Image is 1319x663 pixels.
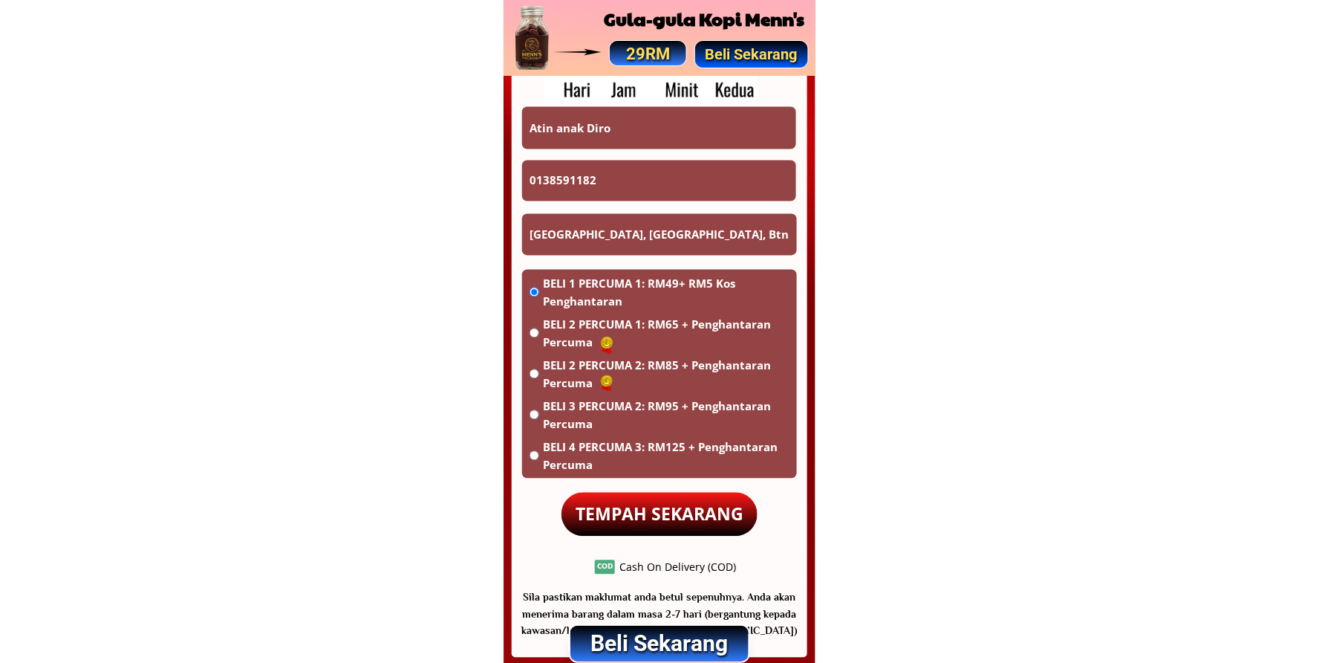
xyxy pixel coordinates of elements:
input: Alamat Spesifik [526,214,793,256]
span: BELI 2 PERCUMA 2: RM85 + Penghantaran Percuma [543,357,789,392]
p: TEMPAH SEKARANG [561,493,758,537]
input: Nama [526,107,793,149]
p: Beli Sekarang [694,41,808,68]
div: Cash On Delivery (COD) [619,560,736,576]
span: BELI 2 PERCUMA 1: RM65 + Penghantaran Percuma [543,316,789,352]
h2: Gula-gula Kopi Menn's [600,4,809,33]
span: BELI 3 PERCUMA 2: RM95 + Penghantaran Percuma [543,398,789,433]
p: 29RM [610,41,686,67]
input: Telefon [526,161,793,202]
h3: COD [595,560,615,572]
p: Beli Sekarang [570,626,749,662]
span: BELI 4 PERCUMA 3: RM125 + Penghantaran Percuma [543,439,789,474]
span: BELI 1 PERCUMA 1: RM49+ RM5 Kos Penghantaran [543,275,789,311]
h3: Sila pastikan maklumat anda betul sepenuhnya. Anda akan menerima barang dalam masa 2-7 hari (berg... [515,589,804,639]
